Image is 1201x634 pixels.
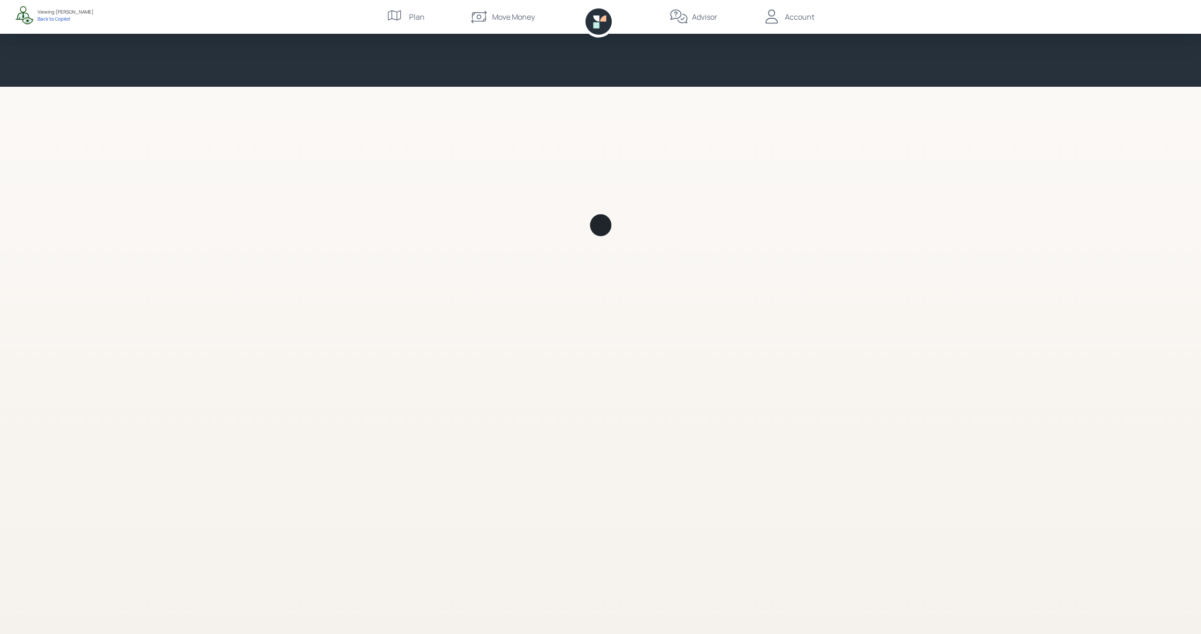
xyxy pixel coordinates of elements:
div: Viewing: [PERSON_NAME] [38,8,93,15]
div: Plan [409,11,425,23]
div: Advisor [692,11,717,23]
div: Account [785,11,814,23]
div: Back to Copilot [38,15,93,22]
div: Move Money [492,11,535,23]
img: Retirable loading [589,214,612,236]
